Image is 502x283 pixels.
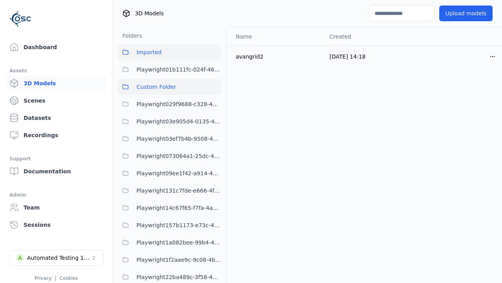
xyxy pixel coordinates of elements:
[329,53,366,60] span: [DATE] 14:18
[136,82,176,92] span: Custom Folder
[136,169,221,178] span: Playwright09ee1f42-a914-43b3-abf1-e7ca57cf5f96
[136,48,162,57] span: Imported
[118,62,221,77] button: Playwright01b111fc-024f-466d-9bae-c06bfb571c6d
[136,99,221,109] span: Playwright029f9688-c328-482d-9c42-3b0c529f8514
[118,96,221,112] button: Playwright029f9688-c328-482d-9c42-3b0c529f8514
[16,254,24,262] div: A
[6,75,106,91] a: 3D Models
[136,238,221,247] span: Playwright1a082bee-99b4-4375-8133-1395ef4c0af5
[118,79,221,95] button: Custom Folder
[136,272,221,282] span: Playwright22ba489c-3f58-40ce-82d9-297bfd19b528
[9,66,103,75] div: Assets
[136,255,221,265] span: Playwright1f2aae9c-9c08-4bb6-a2d5-dc0ac64e971c
[55,276,56,281] span: |
[118,235,221,250] button: Playwright1a082bee-99b4-4375-8133-1395ef4c0af5
[136,134,221,143] span: Playwright03ef7b4b-9508-47f0-8afd-5e0ec78663fc
[6,217,106,233] a: Sessions
[118,131,221,147] button: Playwright03ef7b4b-9508-47f0-8afd-5e0ec78663fc
[6,127,106,143] a: Recordings
[6,110,106,126] a: Datasets
[136,151,221,161] span: Playwright073064a1-25dc-42be-bd5d-9b023c0ea8dd
[9,8,31,30] img: Logo
[136,65,221,74] span: Playwright01b111fc-024f-466d-9bae-c06bfb571c6d
[6,39,106,55] a: Dashboard
[118,252,221,268] button: Playwright1f2aae9c-9c08-4bb6-a2d5-dc0ac64e971c
[27,254,91,262] div: Automated Testing 1 - Playwright
[236,53,317,61] div: avangrid2
[118,200,221,216] button: Playwright14c67f65-f7fa-4a69-9dce-fa9a259dcaa1
[439,6,493,21] button: Upload models
[9,154,103,164] div: Support
[136,203,221,213] span: Playwright14c67f65-f7fa-4a69-9dce-fa9a259dcaa1
[118,44,221,60] button: Imported
[118,183,221,198] button: Playwright131c7fde-e666-4f3e-be7e-075966dc97bc
[136,186,221,195] span: Playwright131c7fde-e666-4f3e-be7e-075966dc97bc
[118,217,221,233] button: Playwright157b1173-e73c-4808-a1ac-12e2e4cec217
[118,148,221,164] button: Playwright073064a1-25dc-42be-bd5d-9b023c0ea8dd
[323,27,412,46] th: Created
[6,164,106,179] a: Documentation
[118,114,221,129] button: Playwright03e905d4-0135-4922-94e2-0c56aa41bf04
[9,250,104,266] button: Select a workspace
[6,200,106,215] a: Team
[60,276,78,281] a: Cookies
[136,221,221,230] span: Playwright157b1173-e73c-4808-a1ac-12e2e4cec217
[226,27,323,46] th: Name
[136,117,221,126] span: Playwright03e905d4-0135-4922-94e2-0c56aa41bf04
[9,190,103,200] div: Admin
[118,32,142,40] h3: Folders
[6,93,106,108] a: Scenes
[35,276,51,281] a: Privacy
[135,9,164,17] span: 3D Models
[118,165,221,181] button: Playwright09ee1f42-a914-43b3-abf1-e7ca57cf5f96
